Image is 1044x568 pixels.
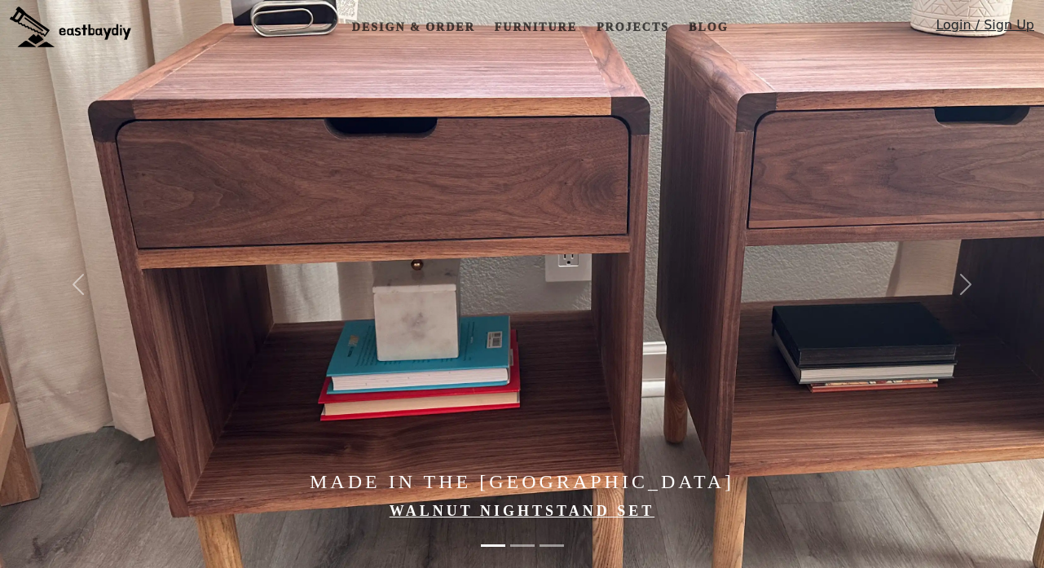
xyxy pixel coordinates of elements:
h4: Made in the [GEOGRAPHIC_DATA] [156,470,888,494]
a: Login / Sign Up [936,15,1034,42]
img: eastbaydiy [10,7,131,47]
a: Walnut Nightstand Set [390,503,654,519]
button: Minimal Lines, Warm Walnut Grain, and Handwoven Cane Doors [540,536,564,555]
a: Blog [682,12,734,42]
a: Design & Order [346,12,482,42]
button: Elevate Your Home with Handcrafted Japanese-Style Furniture [510,536,535,555]
button: Made in the Bay Area [481,536,505,555]
a: Furniture [488,12,584,42]
a: Projects [590,12,676,42]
